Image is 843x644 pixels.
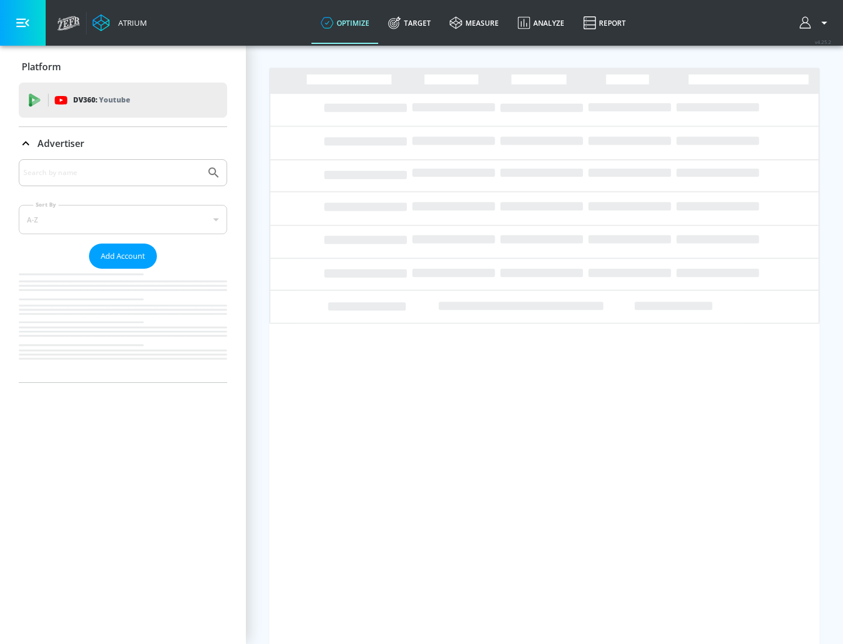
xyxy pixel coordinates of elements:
div: Atrium [114,18,147,28]
p: Platform [22,60,61,73]
div: A-Z [19,205,227,234]
p: Youtube [99,94,130,106]
a: Report [574,2,635,44]
span: v 4.25.2 [815,39,831,45]
a: optimize [311,2,379,44]
a: Atrium [92,14,147,32]
span: Add Account [101,249,145,263]
p: DV360: [73,94,130,107]
div: Advertiser [19,127,227,160]
div: Platform [19,50,227,83]
input: Search by name [23,165,201,180]
a: Target [379,2,440,44]
a: measure [440,2,508,44]
p: Advertiser [37,137,84,150]
button: Add Account [89,244,157,269]
nav: list of Advertiser [19,269,227,382]
a: Analyze [508,2,574,44]
div: DV360: Youtube [19,83,227,118]
label: Sort By [33,201,59,208]
div: Advertiser [19,159,227,382]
